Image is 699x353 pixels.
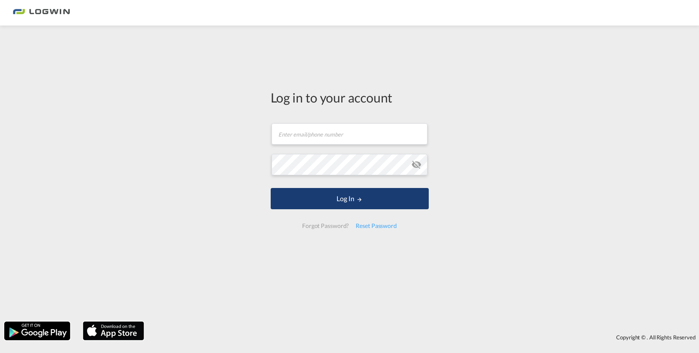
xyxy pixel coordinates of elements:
[272,123,427,145] input: Enter email/phone number
[299,218,352,233] div: Forgot Password?
[148,330,699,344] div: Copyright © . All Rights Reserved
[411,159,422,170] md-icon: icon-eye-off
[82,321,145,341] img: apple.png
[271,88,429,106] div: Log in to your account
[13,3,70,23] img: bc73a0e0d8c111efacd525e4c8ad7d32.png
[271,188,429,209] button: LOGIN
[3,321,71,341] img: google.png
[352,218,400,233] div: Reset Password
